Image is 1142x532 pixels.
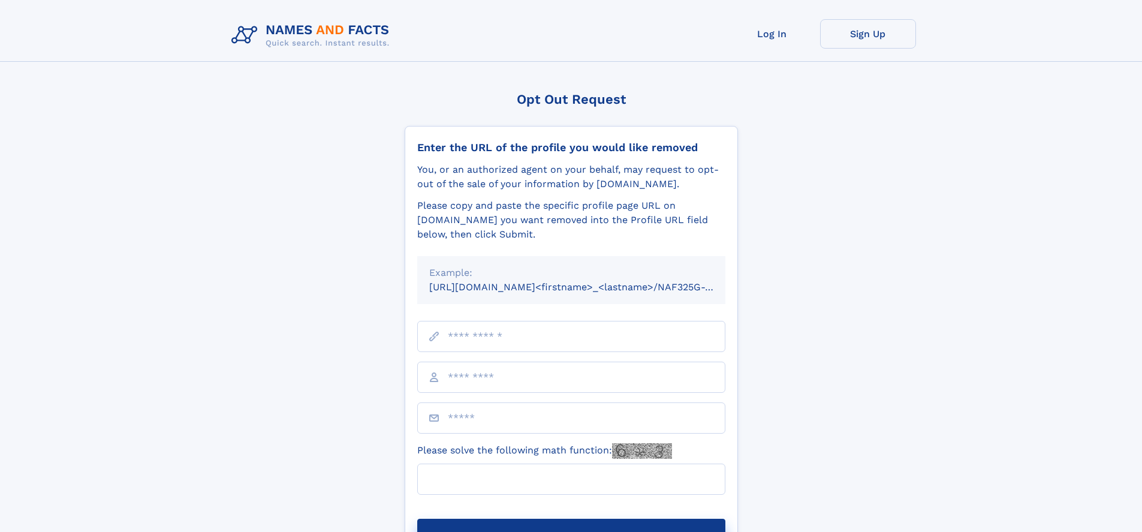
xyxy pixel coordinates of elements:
[405,92,738,107] div: Opt Out Request
[417,163,725,191] div: You, or an authorized agent on your behalf, may request to opt-out of the sale of your informatio...
[417,443,672,459] label: Please solve the following math function:
[724,19,820,49] a: Log In
[227,19,399,52] img: Logo Names and Facts
[429,281,748,293] small: [URL][DOMAIN_NAME]<firstname>_<lastname>/NAF325G-xxxxxxxx
[429,266,713,280] div: Example:
[417,141,725,154] div: Enter the URL of the profile you would like removed
[820,19,916,49] a: Sign Up
[417,199,725,242] div: Please copy and paste the specific profile page URL on [DOMAIN_NAME] you want removed into the Pr...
